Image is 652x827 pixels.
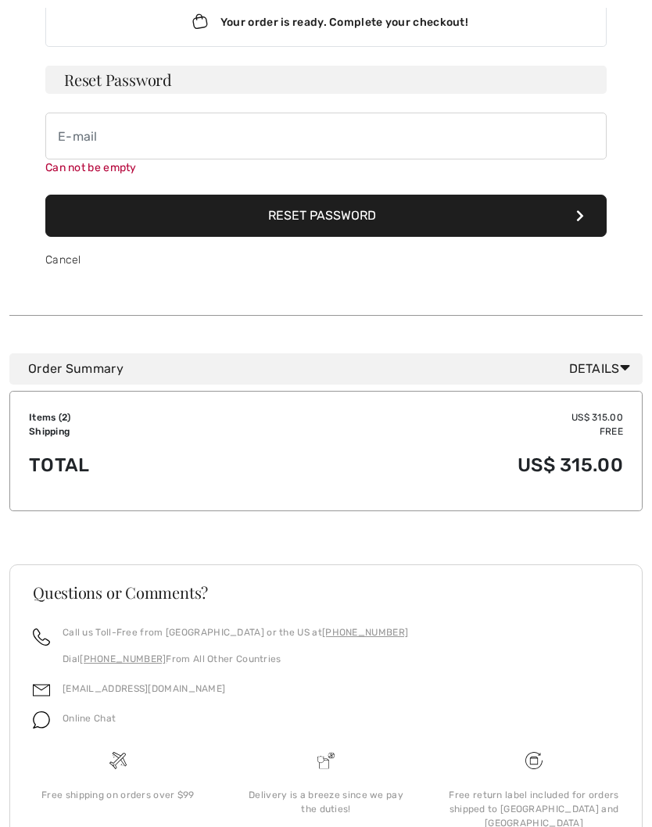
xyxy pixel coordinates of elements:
td: Free [245,424,623,439]
div: Free shipping on orders over $99 [27,788,210,802]
span: Online Chat [63,713,116,724]
img: Delivery is a breeze since we pay the duties! [317,752,335,769]
img: Free shipping on orders over $99 [109,752,127,769]
td: US$ 315.00 [245,439,623,492]
div: Order Summary [28,360,636,378]
img: call [33,628,50,646]
td: Shipping [29,424,245,439]
td: Items ( ) [29,410,245,424]
a: [PHONE_NUMBER] [80,653,166,664]
input: E-mail [45,113,607,159]
h3: Questions or Comments? [33,585,619,600]
span: 2 [62,412,67,423]
img: email [33,682,50,699]
a: Cancel [45,253,81,267]
a: [EMAIL_ADDRESS][DOMAIN_NAME] [63,683,225,694]
td: Total [29,439,245,492]
a: [PHONE_NUMBER] [322,627,408,638]
p: Call us Toll-Free from [GEOGRAPHIC_DATA] or the US at [63,625,408,639]
span: Details [569,360,636,378]
div: Can not be empty [45,159,607,176]
img: Free shipping on orders over $99 [525,752,543,769]
td: US$ 315.00 [245,410,623,424]
button: Reset Password [45,195,607,237]
img: chat [33,711,50,729]
div: Delivery is a breeze since we pay the duties! [235,788,417,816]
p: Dial From All Other Countries [63,652,408,666]
h3: Reset Password [45,66,607,94]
